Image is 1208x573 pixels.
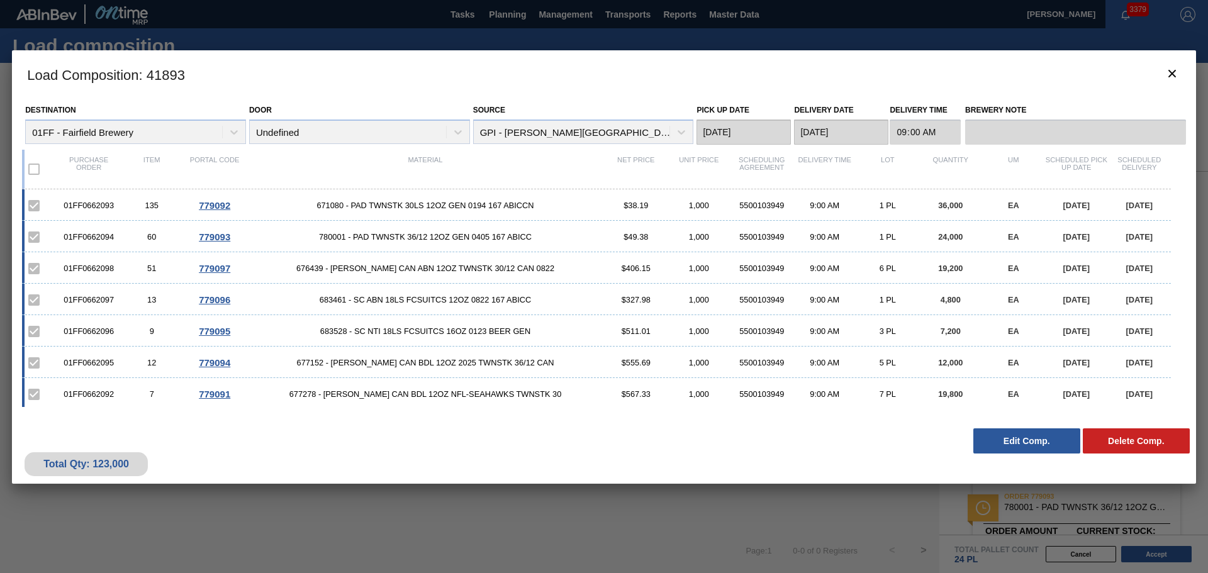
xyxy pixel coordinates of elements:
div: 1 PL [856,295,919,304]
span: [DATE] [1063,295,1090,304]
div: Go to Order [183,200,246,211]
span: 677152 - CARR CAN BDL 12OZ 2025 TWNSTK 36/12 CAN [246,358,605,367]
div: Go to Order [183,326,246,337]
span: 671080 - PAD TWNSTK 30LS 12OZ GEN 0194 167 ABICCN [246,201,605,210]
div: 9:00 AM [793,264,856,273]
span: 19,200 [938,264,963,273]
label: Door [249,106,272,114]
span: 683461 - SC ABN 18LS FCSUITCS 12OZ 0822 167 ABICC [246,295,605,304]
span: [DATE] [1126,389,1153,399]
span: 779092 [199,200,230,211]
label: Source [473,106,505,114]
h3: Load Composition : 41893 [12,50,1196,98]
div: $38.19 [605,201,668,210]
div: 5500103949 [730,201,793,210]
div: UM [982,156,1045,182]
div: $49.38 [605,232,668,242]
div: Go to Order [183,389,246,399]
div: $555.69 [605,358,668,367]
span: 7,200 [941,326,961,336]
div: Quantity [919,156,982,182]
div: 9:00 AM [793,201,856,210]
div: 7 [120,389,183,399]
div: 1,000 [668,389,730,399]
label: Destination [25,106,75,114]
span: 779094 [199,357,230,368]
span: [DATE] [1063,389,1090,399]
div: Scheduling Agreement [730,156,793,182]
div: $406.15 [605,264,668,273]
div: 9 [120,326,183,336]
div: 5500103949 [730,232,793,242]
label: Brewery Note [965,101,1186,120]
div: 9:00 AM [793,358,856,367]
div: 5 PL [856,358,919,367]
div: Item [120,156,183,182]
div: 1,000 [668,326,730,336]
span: EA [1008,326,1019,336]
div: 3 PL [856,326,919,336]
span: EA [1008,264,1019,273]
div: 6 PL [856,264,919,273]
div: $511.01 [605,326,668,336]
div: 1,000 [668,295,730,304]
div: 01FF0662094 [57,232,120,242]
div: 01FF0662093 [57,201,120,210]
input: mm/dd/yyyy [794,120,888,145]
div: 01FF0662097 [57,295,120,304]
div: 9:00 AM [793,389,856,399]
div: 1,000 [668,358,730,367]
div: 1,000 [668,264,730,273]
span: EA [1008,358,1019,367]
div: Go to Order [183,231,246,242]
span: 12,000 [938,358,963,367]
span: 677278 - CARR CAN BDL 12OZ NFL-SEAHAWKS TWNSTK 30 [246,389,605,399]
label: Pick up Date [696,106,749,114]
span: 676439 - CARR CAN ABN 12OZ TWNSTK 30/12 CAN 0822 [246,264,605,273]
div: 5500103949 [730,295,793,304]
div: 5500103949 [730,358,793,367]
div: 9:00 AM [793,295,856,304]
div: Delivery Time [793,156,856,182]
div: $567.33 [605,389,668,399]
div: Total Qty: 123,000 [34,459,138,470]
div: 9:00 AM [793,326,856,336]
span: 36,000 [938,201,963,210]
div: Purchase order [57,156,120,182]
span: [DATE] [1126,201,1153,210]
div: Unit Price [668,156,730,182]
span: 780001 - PAD TWNSTK 36/12 12OZ GEN 0405 167 ABICC [246,232,605,242]
div: Go to Order [183,294,246,305]
div: 1 PL [856,201,919,210]
div: 01FF0662095 [57,358,120,367]
span: 24,000 [938,232,963,242]
span: [DATE] [1063,201,1090,210]
div: 1,000 [668,201,730,210]
div: 1,000 [668,232,730,242]
span: [DATE] [1063,264,1090,273]
div: 12 [120,358,183,367]
div: 01FF0662092 [57,389,120,399]
label: Delivery Time [890,101,961,120]
label: Delivery Date [794,106,853,114]
span: 19,800 [938,389,963,399]
span: 779093 [199,231,230,242]
span: 683528 - SC NTI 18LS FCSUITCS 16OZ 0123 BEER GEN [246,326,605,336]
div: $327.98 [605,295,668,304]
span: [DATE] [1063,232,1090,242]
div: 1 PL [856,232,919,242]
span: EA [1008,232,1019,242]
div: 01FF0662096 [57,326,120,336]
span: 4,800 [941,295,961,304]
span: [DATE] [1063,326,1090,336]
span: [DATE] [1126,358,1153,367]
div: 135 [120,201,183,210]
div: 5500103949 [730,326,793,336]
span: [DATE] [1063,358,1090,367]
span: 779096 [199,294,230,305]
input: mm/dd/yyyy [696,120,791,145]
span: [DATE] [1126,232,1153,242]
button: Delete Comp. [1083,428,1190,453]
div: 51 [120,264,183,273]
div: 5500103949 [730,264,793,273]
